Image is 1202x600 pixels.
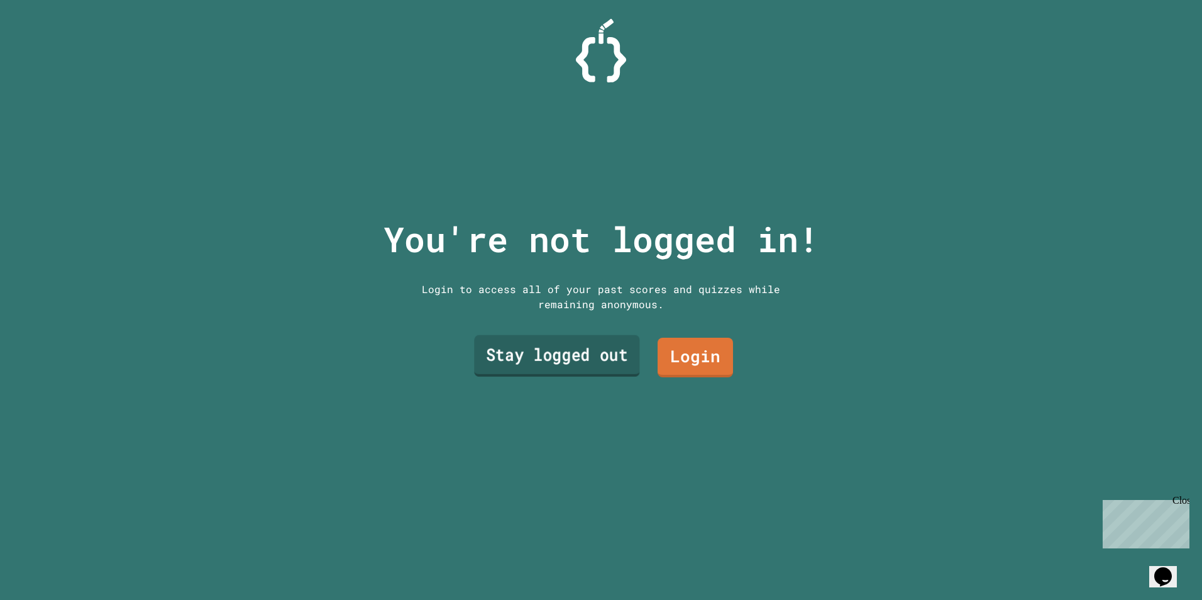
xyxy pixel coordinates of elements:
a: Stay logged out [474,335,639,377]
a: Login [658,338,733,377]
div: Chat with us now!Close [5,5,87,80]
div: Login to access all of your past scores and quizzes while remaining anonymous. [412,282,790,312]
iframe: chat widget [1149,550,1189,587]
p: You're not logged in! [383,213,819,265]
img: Logo.svg [576,19,626,82]
iframe: chat widget [1098,495,1189,548]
